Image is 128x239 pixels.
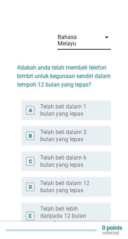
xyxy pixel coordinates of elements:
div: A [29,106,32,114]
label: Telah beli dalam 3 bulan yang lepas [40,129,100,143]
div: D [29,183,32,190]
div: B [29,132,32,139]
i: arrow_drop_down [102,33,111,41]
div: Bahasa Melayu [58,34,97,47]
div: E [29,212,32,219]
h2: Adakah anda telah membeli telefon bimbit untuk kegunaan sendiri dalam tempoh 12 bulan yang lepas? [17,56,111,89]
label: Telah beli dalam 6 bulan yang lepas [40,154,100,168]
div: C [29,157,32,165]
p: collected [102,230,122,235]
p: 0 points [102,226,122,230]
label: Telah beli dalam 12 bulan yang lepas [40,180,100,194]
label: Telah beli dalam 1 bulan yang lepas [40,103,100,117]
label: Telah beli lebih daripada 12 bulan yang lepas [40,205,100,227]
